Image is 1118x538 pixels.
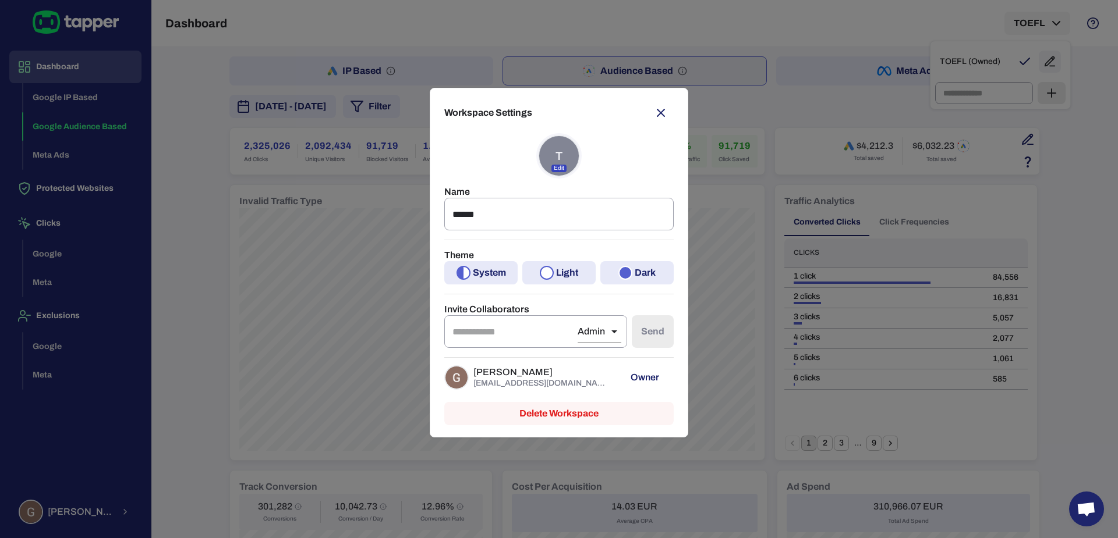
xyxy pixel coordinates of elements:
[444,100,674,126] h2: Workspace Settings
[444,250,674,261] p: Theme
[444,304,674,315] p: Invite Collaborators
[1069,491,1104,526] div: Open chat
[615,362,674,393] p: Owner
[444,261,518,284] button: System
[600,261,674,284] button: Dark
[538,135,580,177] button: TEdit
[444,402,674,425] button: Delete Workspace
[578,322,621,341] div: Admin
[445,366,468,389] img: Guillaume Lebelle
[522,261,596,284] button: Light
[473,378,611,389] p: [EMAIL_ADDRESS][DOMAIN_NAME]
[473,366,611,378] span: [PERSON_NAME]
[551,165,567,172] p: Edit
[538,135,580,177] div: T
[444,186,674,198] p: Name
